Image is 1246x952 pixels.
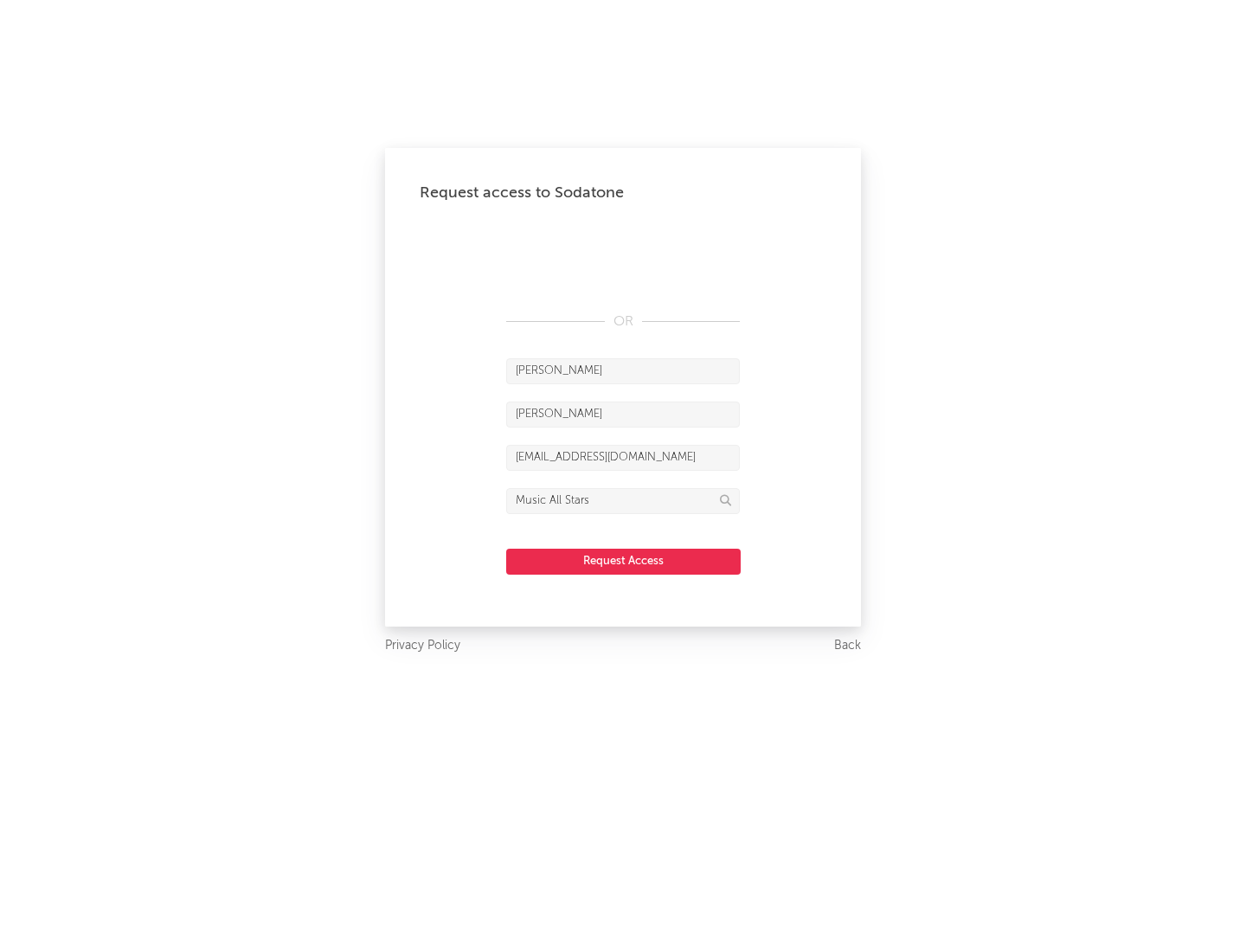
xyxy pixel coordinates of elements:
input: Division [506,488,740,514]
div: Request access to Sodatone [420,183,826,203]
button: Request Access [506,549,741,575]
input: Last Name [506,402,740,428]
input: First Name [506,358,740,384]
a: Privacy Policy [385,635,460,657]
a: Back [834,635,861,657]
input: Email [506,445,740,471]
div: OR [506,312,740,332]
